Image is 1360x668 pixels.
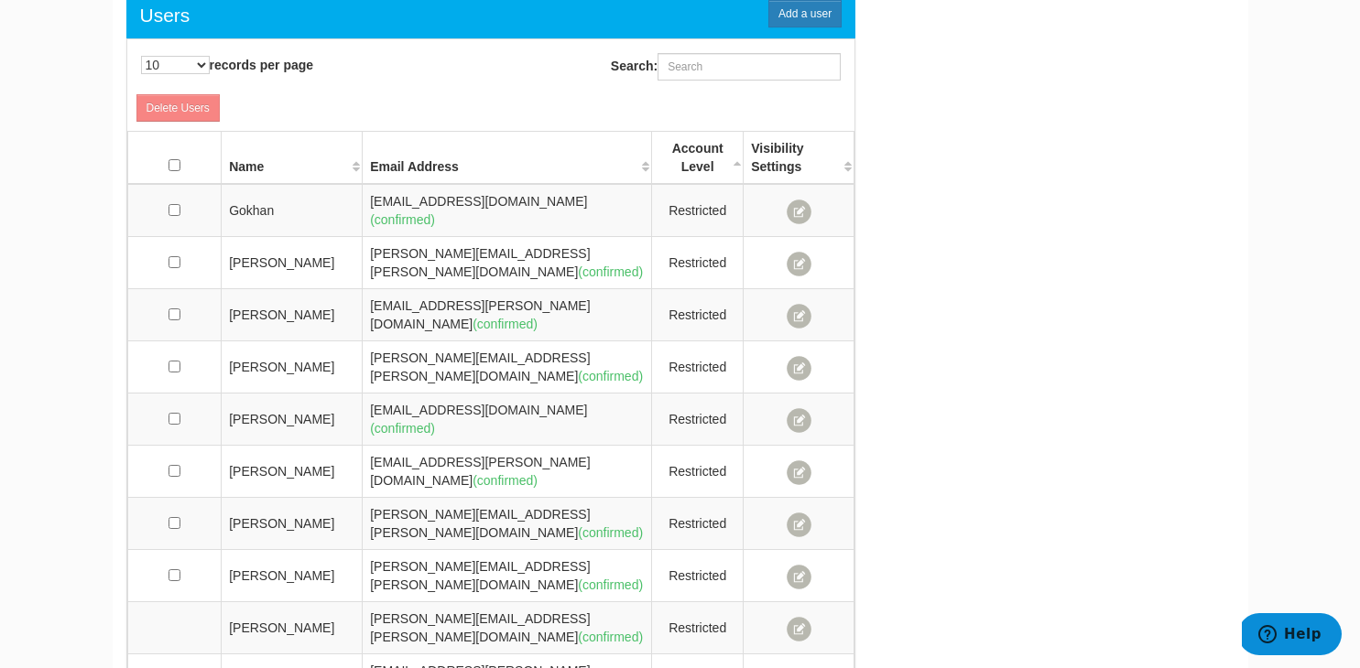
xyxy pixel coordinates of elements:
[222,132,363,185] th: Name: activate to sort column ascending
[363,498,652,550] td: [PERSON_NAME][EMAIL_ADDRESS][PERSON_NAME][DOMAIN_NAME]
[473,317,538,331] span: (confirmed)
[222,602,363,654] td: [PERSON_NAME]
[652,237,744,289] td: Restricted
[363,602,652,654] td: [PERSON_NAME][EMAIL_ADDRESS][PERSON_NAME][DOMAIN_NAME]
[652,132,744,185] th: Account Level: activate to sort column descending
[652,550,744,602] td: Restricted
[578,264,643,279] span: (confirmed)
[744,132,854,185] th: Visibility Settings: activate to sort column ascending
[787,460,811,485] span: Manage User's domains
[222,289,363,341] td: [PERSON_NAME]
[611,53,841,81] label: Search:
[787,565,811,589] span: Manage User's domains
[578,630,643,644] span: (confirmed)
[787,512,811,537] span: Manage User's domains
[222,237,363,289] td: [PERSON_NAME]
[787,252,811,276] span: Manage User's domains
[652,498,744,550] td: Restricted
[370,421,435,436] span: (confirmed)
[652,446,744,498] td: Restricted
[652,393,744,446] td: Restricted
[222,446,363,498] td: [PERSON_NAME]
[363,237,652,289] td: [PERSON_NAME][EMAIL_ADDRESS][PERSON_NAME][DOMAIN_NAME]
[1242,613,1342,659] iframe: Opens a widget where you can find more information
[222,550,363,602] td: [PERSON_NAME]
[363,289,652,341] td: [EMAIL_ADDRESS][PERSON_NAME][DOMAIN_NAME]
[473,473,538,488] span: (confirmed)
[787,408,811,433] span: Manage User's domains
[787,617,811,641] span: Manage User's domains
[363,393,652,446] td: [EMAIL_ADDRESS][DOMAIN_NAME]
[140,2,190,29] div: Users
[787,356,811,381] span: Manage User's domains
[222,498,363,550] td: [PERSON_NAME]
[141,56,314,74] label: records per page
[658,53,841,81] input: Search:
[363,132,652,185] th: Email Address: activate to sort column ascending
[363,446,652,498] td: [EMAIL_ADDRESS][PERSON_NAME][DOMAIN_NAME]
[363,341,652,393] td: [PERSON_NAME][EMAIL_ADDRESS][PERSON_NAME][DOMAIN_NAME]
[652,289,744,341] td: Restricted
[222,341,363,393] td: [PERSON_NAME]
[136,94,220,122] a: Delete Users
[363,184,652,237] td: [EMAIL_ADDRESS][DOMAIN_NAME]
[787,304,811,329] span: Manage User's domains
[652,341,744,393] td: Restricted
[787,199,811,224] span: Manage User's domains
[652,602,744,654] td: Restricted
[652,184,744,237] td: Restricted
[578,369,643,383] span: (confirmed)
[141,56,210,74] select: records per page
[363,550,652,602] td: [PERSON_NAME][EMAIL_ADDRESS][PERSON_NAME][DOMAIN_NAME]
[222,184,363,237] td: Gokhan
[578,577,643,592] span: (confirmed)
[578,525,643,540] span: (confirmed)
[370,212,435,227] span: (confirmed)
[222,393,363,446] td: [PERSON_NAME]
